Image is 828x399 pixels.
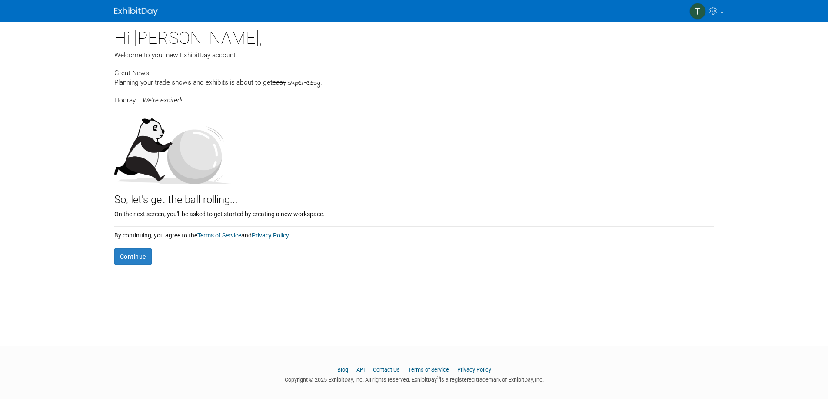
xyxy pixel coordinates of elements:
[143,96,182,104] span: We're excited!
[373,366,400,373] a: Contact Us
[114,109,232,184] img: Let's get the ball rolling
[114,22,714,50] div: Hi [PERSON_NAME],
[356,366,365,373] a: API
[114,50,714,60] div: Welcome to your new ExhibitDay account.
[689,3,706,20] img: Tim Pantlin
[437,376,440,380] sup: ®
[114,88,714,105] div: Hooray —
[349,366,355,373] span: |
[288,78,320,88] span: super-easy
[114,248,152,265] button: Continue
[114,184,714,208] div: So, let's get the ball rolling...
[114,7,158,16] img: ExhibitDay
[197,232,241,239] a: Terms of Service
[366,366,372,373] span: |
[273,79,286,86] span: easy
[337,366,348,373] a: Blog
[252,232,289,239] a: Privacy Policy
[450,366,456,373] span: |
[114,208,714,218] div: On the next screen, you'll be asked to get started by creating a new workspace.
[408,366,449,373] a: Terms of Service
[401,366,407,373] span: |
[114,68,714,78] div: Great News:
[457,366,491,373] a: Privacy Policy
[114,227,714,240] div: By continuing, you agree to the and .
[114,78,714,88] div: Planning your trade shows and exhibits is about to get .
